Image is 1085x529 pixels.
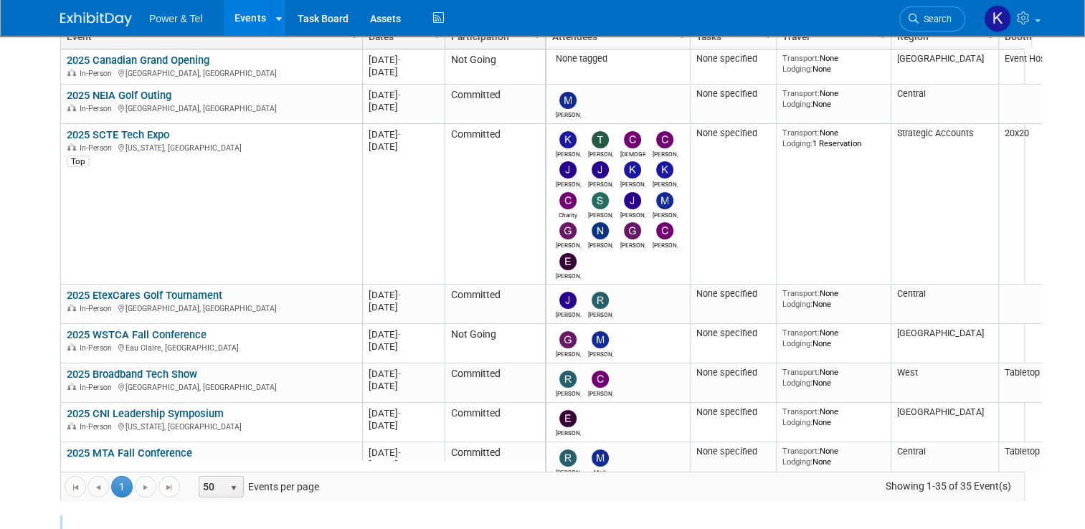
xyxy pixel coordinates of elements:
span: Transport: [782,288,820,298]
span: Go to the next page [140,482,151,493]
span: Lodging: [782,457,812,467]
a: 2025 MTA Fall Conference [67,447,192,459]
img: Tammy Pilkington [592,131,609,148]
div: None None [782,328,886,348]
span: Go to the last page [164,482,175,493]
div: Eau Claire, [GEOGRAPHIC_DATA] [67,341,356,353]
img: Gus Vasilakis [559,222,577,239]
span: Events per page [181,476,333,497]
div: Jerry Johnson [556,309,581,318]
img: Nate Derbyshire [592,222,609,239]
div: None specified [696,446,771,457]
span: - [398,290,401,300]
span: Lodging: [782,138,812,148]
img: Jesse Clark [559,161,577,178]
div: Collins O'Toole [653,148,678,158]
div: Robert Zuzek [588,309,613,318]
img: In-Person Event [67,143,76,151]
span: In-Person [80,143,116,153]
td: [GEOGRAPHIC_DATA] [891,49,998,85]
img: In-Person Event [67,422,76,429]
img: In-Person Event [67,69,76,76]
span: Showing 1-35 of 35 Event(s) [872,476,1024,496]
a: Go to the last page [158,476,180,497]
a: Go to the previous page [87,476,109,497]
div: Mike Kruszewski [653,209,678,219]
td: Committed [445,363,545,403]
div: Tammy Pilkington [588,148,613,158]
span: Lodging: [782,299,812,309]
span: In-Person [80,422,116,432]
a: Region [897,24,989,49]
div: Mark Longtin [588,467,613,476]
div: [DATE] [369,89,438,101]
img: Greg Heard [624,222,641,239]
div: Mike Brems [556,109,581,118]
a: Dates [369,24,435,49]
img: CHRISTEN Gowens [624,131,641,148]
td: Central [891,85,998,124]
div: Gus Vasilakis [556,239,581,249]
div: [DATE] [369,419,438,432]
div: None 1 Reservation [782,128,886,148]
td: Committed [445,124,545,285]
span: Lodging: [782,378,812,388]
div: Robin Mayne [556,388,581,397]
img: Edward Sudina [559,410,577,427]
a: Go to the first page [65,476,86,497]
div: Jon Schatz [588,178,613,188]
div: None None [782,88,886,109]
td: Central [891,442,998,482]
div: Gary Mau [556,348,581,358]
img: Kevin Heflin [656,161,673,178]
a: Event [67,24,353,49]
div: [DATE] [369,289,438,301]
div: None specified [696,288,771,300]
div: [DATE] [369,340,438,353]
span: - [398,408,401,419]
td: Not Going [445,324,545,363]
div: Michael Mackeben [588,348,613,358]
div: Greg Heard [620,239,645,249]
div: Chad Smith [588,388,613,397]
div: Kevin Heflin [653,178,678,188]
a: 2025 Canadian Grand Opening [67,54,209,67]
a: 2025 Broadband Tech Show [67,368,197,381]
img: Mark Longtin [592,449,609,467]
span: - [398,329,401,340]
div: Scott Wisneski [588,209,613,219]
a: Participation [451,24,536,49]
div: [DATE] [369,380,438,392]
a: 2025 CNI Leadership Symposium [67,407,224,420]
span: In-Person [80,383,116,392]
img: Charity Deaton [559,192,577,209]
img: Robert Zuzek [559,449,577,467]
img: In-Person Event [67,343,76,351]
span: Transport: [782,446,820,456]
span: In-Person [80,304,116,313]
span: - [398,129,401,140]
span: Transport: [782,406,820,416]
div: None None [782,446,886,467]
div: [DATE] [369,54,438,66]
span: Lodging: [782,338,812,348]
span: 50 [199,477,224,497]
img: Chad Smith [592,371,609,388]
img: In-Person Event [67,104,76,111]
a: 2025 SCTE Tech Expo [67,128,169,141]
img: Jeff Porter [624,192,641,209]
div: [US_STATE], [GEOGRAPHIC_DATA] [67,141,356,153]
div: None specified [696,53,771,65]
div: None None [782,53,886,74]
td: Central [891,285,998,324]
div: [DATE] [369,328,438,340]
span: Lodging: [782,64,812,74]
div: None specified [696,128,771,139]
a: Tasks [696,24,767,49]
span: In-Person [80,104,116,113]
div: Kevin Stevens [620,178,645,188]
img: ExhibitDay [60,12,132,27]
div: None specified [696,367,771,378]
span: Search [919,14,952,24]
div: [DATE] [369,101,438,113]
